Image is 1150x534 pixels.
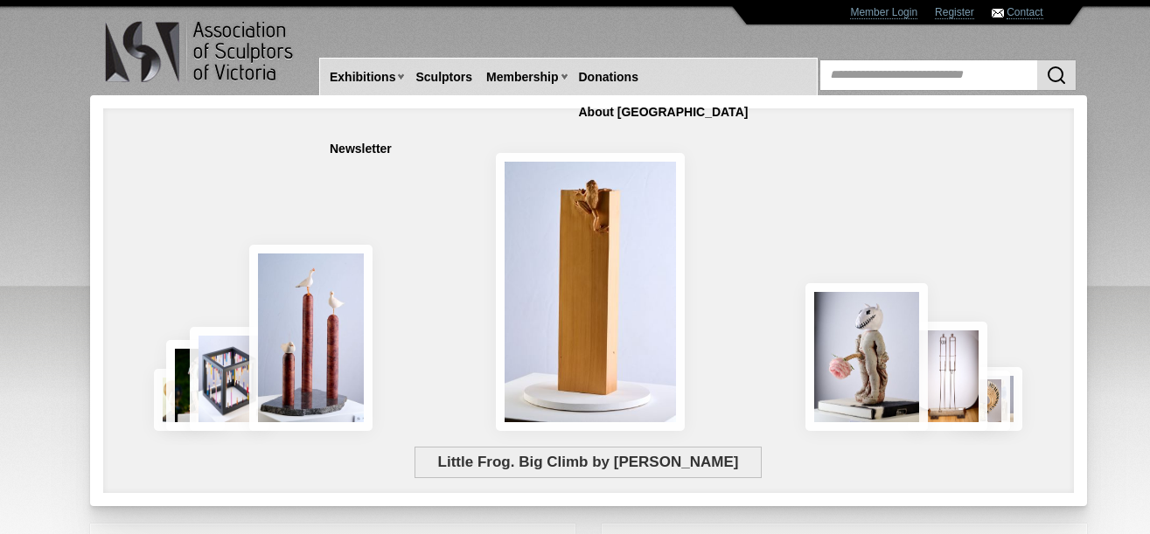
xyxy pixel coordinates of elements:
a: Contact [1007,6,1042,19]
a: Member Login [850,6,917,19]
a: About [GEOGRAPHIC_DATA] [572,96,756,128]
a: Exhibitions [323,61,402,94]
img: Waiting together for the Home coming [977,367,1022,431]
a: Newsletter [323,133,399,165]
img: Search [1046,65,1067,86]
a: Membership [479,61,565,94]
img: Little Frog. Big Climb [496,153,685,431]
img: Rising Tides [249,245,373,431]
img: Let There Be Light [805,283,929,431]
span: Little Frog. Big Climb by [PERSON_NAME] [415,447,762,478]
img: Contact ASV [992,9,1004,17]
a: Sculptors [408,61,479,94]
a: Register [935,6,974,19]
img: logo.png [104,17,296,87]
img: Swingers [908,322,987,431]
a: Donations [572,61,645,94]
